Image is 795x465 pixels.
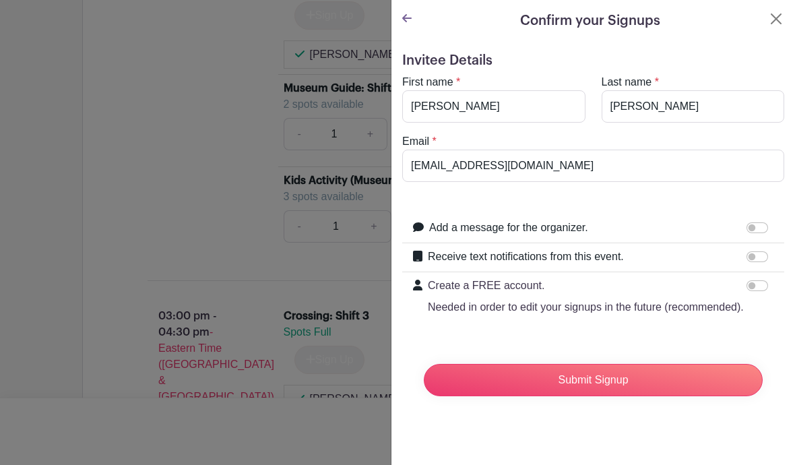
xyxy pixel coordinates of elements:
button: Close [768,11,784,27]
p: Create a FREE account. [428,278,744,294]
label: Last name [602,74,652,90]
h5: Confirm your Signups [520,11,660,31]
h5: Invitee Details [402,53,784,69]
p: Needed in order to edit your signups in the future (recommended). [428,299,744,315]
label: Add a message for the organizer. [429,220,588,236]
label: Receive text notifications from this event. [428,249,624,265]
label: Email [402,133,429,150]
input: Submit Signup [424,364,763,396]
label: First name [402,74,453,90]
